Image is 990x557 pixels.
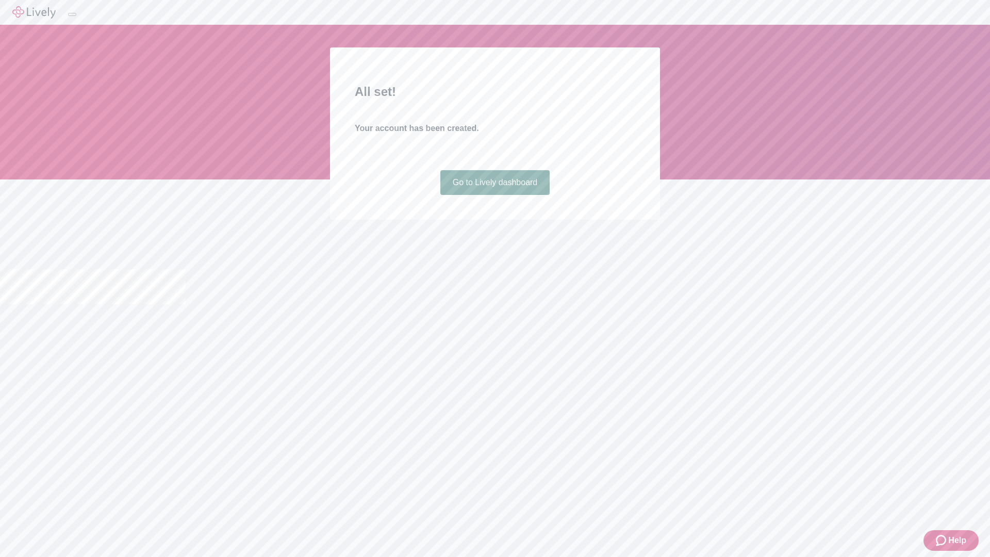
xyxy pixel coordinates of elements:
[440,170,550,195] a: Go to Lively dashboard
[355,83,635,101] h2: All set!
[948,534,966,547] span: Help
[936,534,948,547] svg: Zendesk support icon
[12,6,56,19] img: Lively
[68,13,76,16] button: Log out
[923,530,979,551] button: Zendesk support iconHelp
[355,122,635,135] h4: Your account has been created.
